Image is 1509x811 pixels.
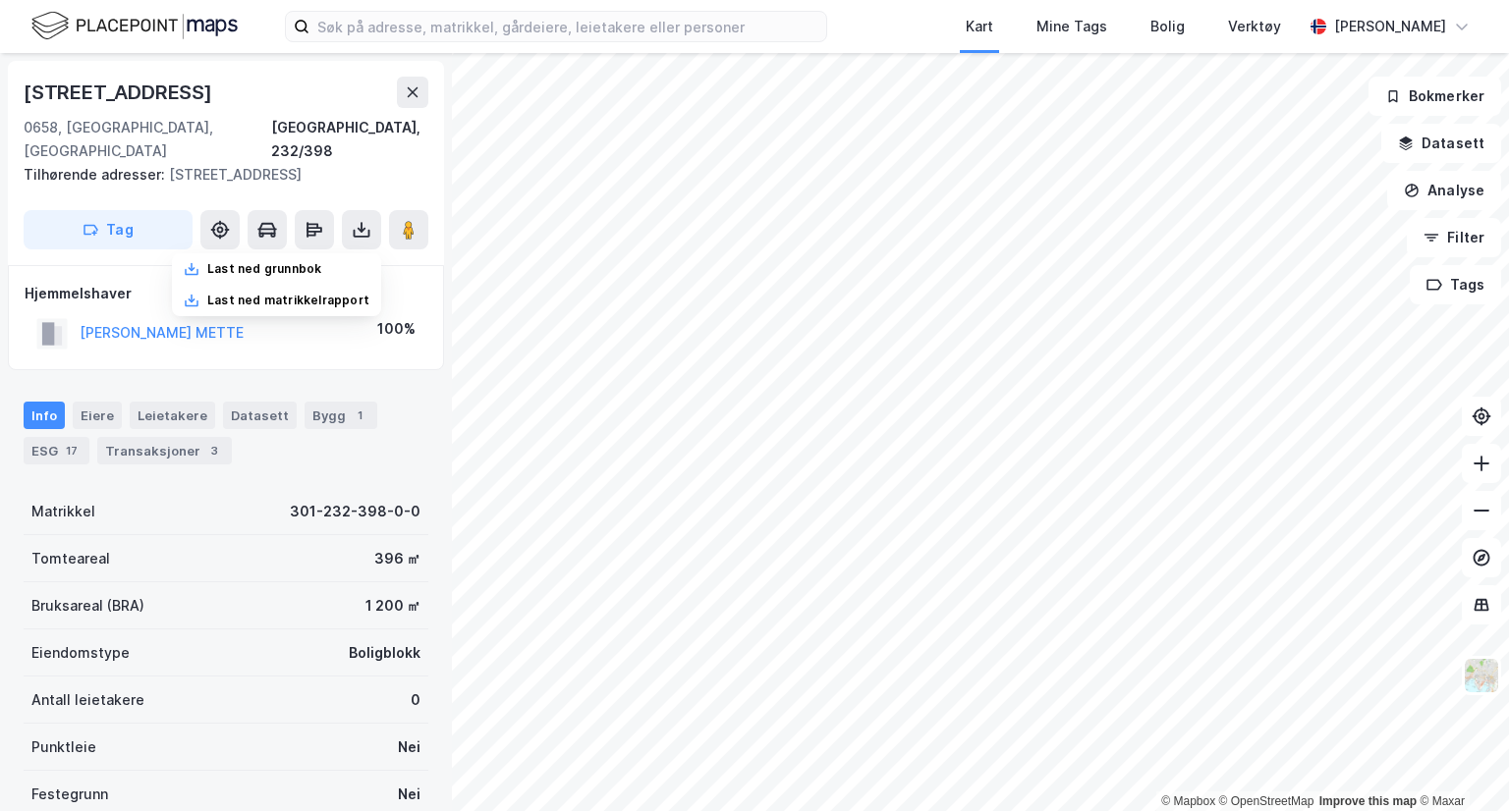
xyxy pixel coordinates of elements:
div: 0 [411,688,420,712]
div: 3 [204,441,224,460]
div: Mine Tags [1036,15,1107,38]
input: Søk på adresse, matrikkel, gårdeiere, leietakere eller personer [309,12,826,41]
div: Leietakere [130,402,215,429]
div: Bolig [1150,15,1185,38]
div: [PERSON_NAME] [1334,15,1446,38]
button: Filter [1407,218,1501,257]
div: Verktøy [1228,15,1281,38]
div: Kontrollprogram for chat [1411,717,1509,811]
div: Hjemmelshaver [25,282,427,305]
img: Z [1463,657,1500,694]
div: Festegrunn [31,783,108,806]
div: Eiendomstype [31,641,130,665]
div: Bruksareal (BRA) [31,594,144,618]
div: [STREET_ADDRESS] [24,77,216,108]
div: Datasett [223,402,297,429]
div: Bygg [305,402,377,429]
a: Improve this map [1319,794,1417,808]
iframe: Chat Widget [1411,717,1509,811]
div: Antall leietakere [31,688,144,712]
div: 1 [350,405,369,425]
div: 301-232-398-0-0 [290,500,420,523]
button: Tag [24,210,193,249]
div: 1 200 ㎡ [365,594,420,618]
button: Bokmerker [1369,77,1501,116]
a: OpenStreetMap [1219,794,1314,808]
div: Info [24,402,65,429]
div: Matrikkel [31,500,95,523]
div: [STREET_ADDRESS] [24,163,413,187]
div: Tomteareal [31,547,110,570]
div: Transaksjoner [97,437,232,464]
div: Kart [966,15,993,38]
div: [GEOGRAPHIC_DATA], 232/398 [271,116,428,163]
div: Boligblokk [349,641,420,665]
button: Datasett [1381,124,1501,163]
div: Punktleie [31,735,96,759]
img: logo.f888ab2527a4732fd821a326f86c7f29.svg [31,9,238,43]
span: Tilhørende adresser: [24,166,169,183]
button: Tags [1410,265,1501,304]
div: Eiere [73,402,122,429]
div: 0658, [GEOGRAPHIC_DATA], [GEOGRAPHIC_DATA] [24,116,271,163]
div: Nei [398,783,420,806]
div: Last ned matrikkelrapport [207,293,369,308]
button: Analyse [1387,171,1501,210]
div: Nei [398,735,420,759]
div: 100% [377,317,416,341]
a: Mapbox [1161,794,1215,808]
div: 396 ㎡ [374,547,420,570]
div: ESG [24,437,89,464]
div: Last ned grunnbok [207,261,321,277]
div: 17 [62,441,82,460]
